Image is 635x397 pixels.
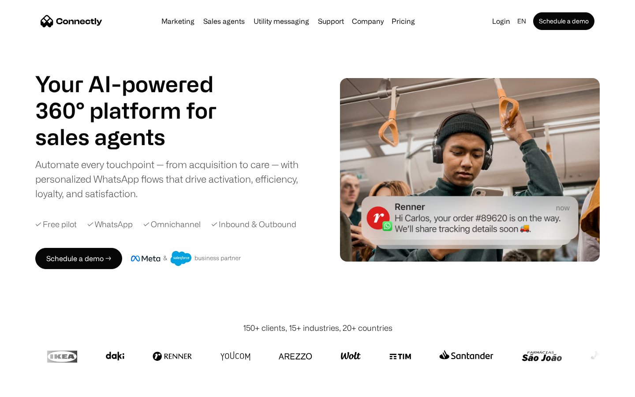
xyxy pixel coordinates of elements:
[87,218,133,230] div: ✓ WhatsApp
[35,248,122,269] a: Schedule a demo →
[250,18,313,25] a: Utility messaging
[18,382,53,394] ul: Language list
[517,15,526,27] div: en
[35,124,238,150] h1: sales agents
[352,15,384,27] div: Company
[35,218,77,230] div: ✓ Free pilot
[143,218,201,230] div: ✓ Omnichannel
[489,15,514,27] a: Login
[35,71,238,124] h1: Your AI-powered 360° platform for
[35,124,238,150] div: carousel
[388,18,418,25] a: Pricing
[514,15,531,27] div: en
[9,381,53,394] aside: Language selected: English
[41,15,102,28] a: home
[243,322,392,334] div: 150+ clients, 15+ industries, 20+ countries
[533,12,594,30] a: Schedule a demo
[35,124,238,150] div: 1 of 4
[200,18,248,25] a: Sales agents
[35,157,313,201] div: Automate every touchpoint — from acquisition to care — with personalized WhatsApp flows that driv...
[158,18,198,25] a: Marketing
[314,18,347,25] a: Support
[131,251,241,266] img: Meta and Salesforce business partner badge.
[211,218,296,230] div: ✓ Inbound & Outbound
[349,15,386,27] div: Company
